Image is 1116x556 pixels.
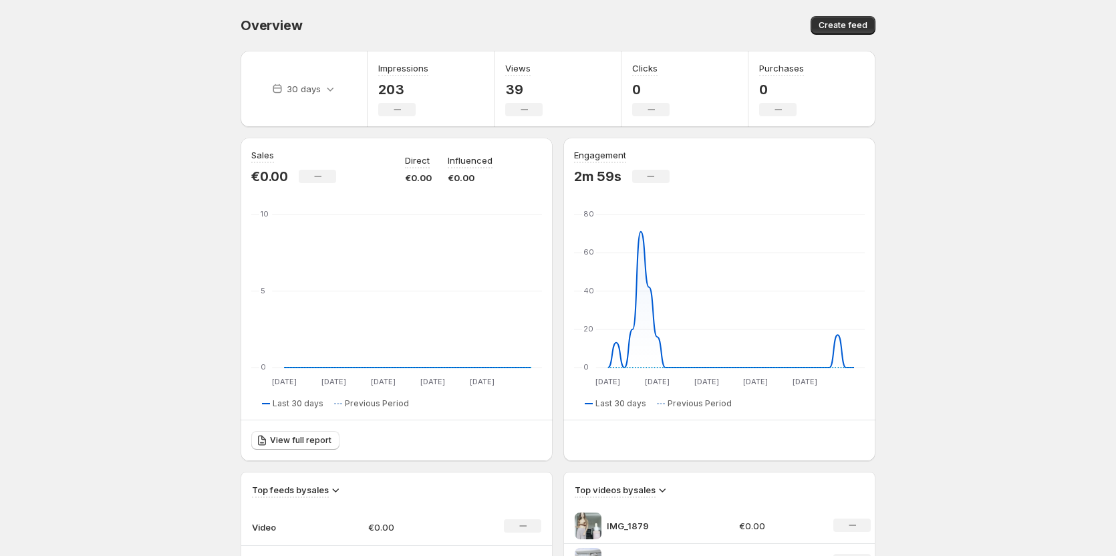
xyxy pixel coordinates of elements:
[583,324,593,333] text: 20
[321,377,346,386] text: [DATE]
[368,521,463,534] p: €0.00
[270,435,331,446] span: View full report
[583,209,594,219] text: 80
[575,483,656,497] h3: Top videos by sales
[743,377,768,386] text: [DATE]
[273,398,323,409] span: Last 30 days
[378,82,428,98] p: 203
[759,61,804,75] h3: Purchases
[261,209,269,219] text: 10
[252,521,319,534] p: Video
[470,377,495,386] text: [DATE]
[378,61,428,75] h3: Impressions
[694,377,719,386] text: [DATE]
[632,61,658,75] h3: Clicks
[583,362,589,372] text: 0
[371,377,396,386] text: [DATE]
[632,82,670,98] p: 0
[261,362,266,372] text: 0
[505,61,531,75] h3: Views
[287,82,321,96] p: 30 days
[251,431,339,450] a: View full report
[819,20,867,31] span: Create feed
[261,286,265,295] text: 5
[668,398,732,409] span: Previous Period
[505,82,543,98] p: 39
[595,398,646,409] span: Last 30 days
[405,154,430,167] p: Direct
[420,377,445,386] text: [DATE]
[583,286,594,295] text: 40
[251,148,274,162] h3: Sales
[793,377,817,386] text: [DATE]
[448,154,493,167] p: Influenced
[448,171,493,184] p: €0.00
[645,377,670,386] text: [DATE]
[607,519,707,533] p: IMG_1879
[252,483,329,497] h3: Top feeds by sales
[759,82,804,98] p: 0
[811,16,875,35] button: Create feed
[574,148,626,162] h3: Engagement
[575,513,601,539] img: IMG_1879
[405,171,432,184] p: €0.00
[739,519,818,533] p: €0.00
[241,17,302,33] span: Overview
[583,247,594,257] text: 60
[251,168,288,184] p: €0.00
[595,377,620,386] text: [DATE]
[345,398,409,409] span: Previous Period
[272,377,297,386] text: [DATE]
[574,168,621,184] p: 2m 59s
